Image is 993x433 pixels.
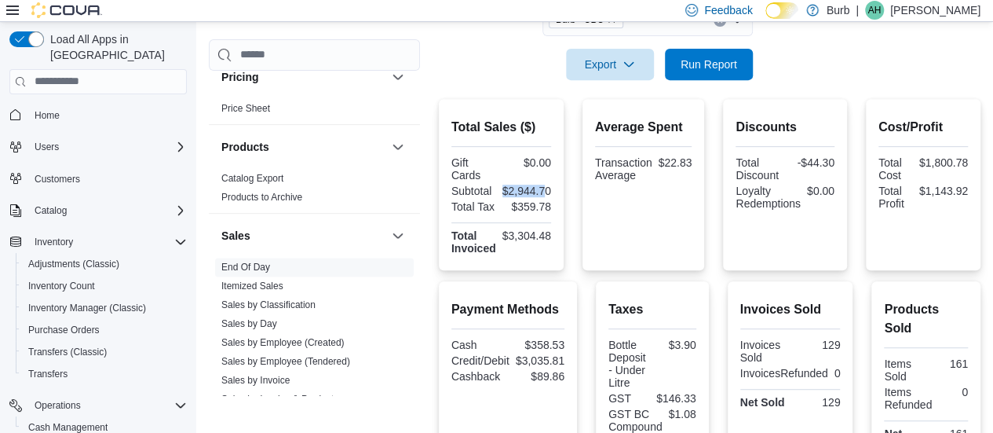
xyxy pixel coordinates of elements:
[668,408,695,420] div: $1.08
[884,386,932,411] div: Items Refunded
[221,69,258,85] h3: Pricing
[704,2,752,18] span: Feedback
[221,228,250,244] h3: Sales
[16,297,193,319] button: Inventory Manager (Classic)
[22,277,101,295] a: Inventory Count
[22,321,106,339] a: Purchase Orders
[22,343,187,361] span: Transfers (Classic)
[575,49,644,80] span: Export
[740,339,787,364] div: Invoices Sold
[221,375,290,386] a: Sales by Invoice
[221,317,277,330] span: Sales by Day
[655,392,696,405] div: $146.33
[221,281,283,292] a: Itemized Sales
[28,201,73,220] button: Catalog
[22,255,187,273] span: Adjustments (Classic)
[511,339,564,351] div: $358.53
[878,185,913,210] div: Total Profit
[35,204,67,217] span: Catalog
[22,299,152,317] a: Inventory Manager (Classic)
[566,49,654,80] button: Export
[3,231,193,253] button: Inventory
[595,156,652,182] div: Transaction Average
[28,105,187,125] span: Home
[28,138,65,156] button: Users
[28,368,68,380] span: Transfers
[28,280,95,292] span: Inventory Count
[504,200,551,213] div: $359.78
[516,354,564,367] div: $3,035.81
[793,396,840,409] div: 129
[3,104,193,127] button: Home
[28,233,79,251] button: Inventory
[865,1,884,20] div: Axel Holin
[3,200,193,222] button: Catalog
[221,393,334,405] span: Sales by Invoice & Product
[22,365,74,383] a: Transfers
[740,396,785,409] strong: Net Sold
[659,156,692,169] div: $22.83
[221,394,334,405] a: Sales by Invoice & Product
[221,102,270,115] span: Price Sheet
[35,173,80,185] span: Customers
[209,169,420,213] div: Products
[28,346,107,358] span: Transfers (Classic)
[665,49,753,80] button: Run Report
[451,339,505,351] div: Cash
[655,339,696,351] div: $3.90
[856,1,859,20] p: |
[919,156,968,169] div: $1,800.78
[28,258,119,270] span: Adjustments (Classic)
[827,1,850,20] p: Burb
[884,358,922,383] div: Items Sold
[35,236,73,248] span: Inventory
[3,167,193,190] button: Customers
[890,1,980,20] p: [PERSON_NAME]
[44,31,187,63] span: Load All Apps in [GEOGRAPHIC_DATA]
[3,394,193,416] button: Operations
[221,228,385,244] button: Sales
[451,300,564,319] h2: Payment Methods
[736,185,801,210] div: Loyalty Redemptions
[736,118,834,137] h2: Discounts
[221,139,269,155] h3: Products
[221,374,290,387] span: Sales by Invoice
[28,201,187,220] span: Catalog
[595,118,692,137] h2: Average Spent
[28,169,187,189] span: Customers
[209,99,420,124] div: Pricing
[868,1,882,20] span: AH
[221,103,270,114] a: Price Sheet
[608,392,649,405] div: GST
[22,255,126,273] a: Adjustments (Classic)
[451,118,551,137] h2: Total Sales ($)
[919,185,968,197] div: $1,143.92
[502,185,551,197] div: $2,944.70
[608,339,649,389] div: Bottle Deposit - Under Litre
[22,321,187,339] span: Purchase Orders
[221,192,302,203] a: Products to Archive
[740,367,828,380] div: InvoicesRefunded
[221,299,316,310] a: Sales by Classification
[16,253,193,275] button: Adjustments (Classic)
[28,106,66,125] a: Home
[736,156,782,182] div: Total Discount
[16,363,193,385] button: Transfers
[451,229,496,255] strong: Total Invoiced
[28,233,187,251] span: Inventory
[16,319,193,341] button: Purchase Orders
[22,343,113,361] a: Transfers (Classic)
[28,170,86,189] a: Customers
[31,2,102,18] img: Cova
[451,185,496,197] div: Subtotal
[16,275,193,297] button: Inventory Count
[502,229,551,242] div: $3,304.48
[221,337,345,348] a: Sales by Employee (Created)
[221,69,385,85] button: Pricing
[221,318,277,329] a: Sales by Day
[3,136,193,158] button: Users
[221,356,350,367] a: Sales by Employee (Tendered)
[389,138,407,156] button: Products
[451,370,505,383] div: Cashback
